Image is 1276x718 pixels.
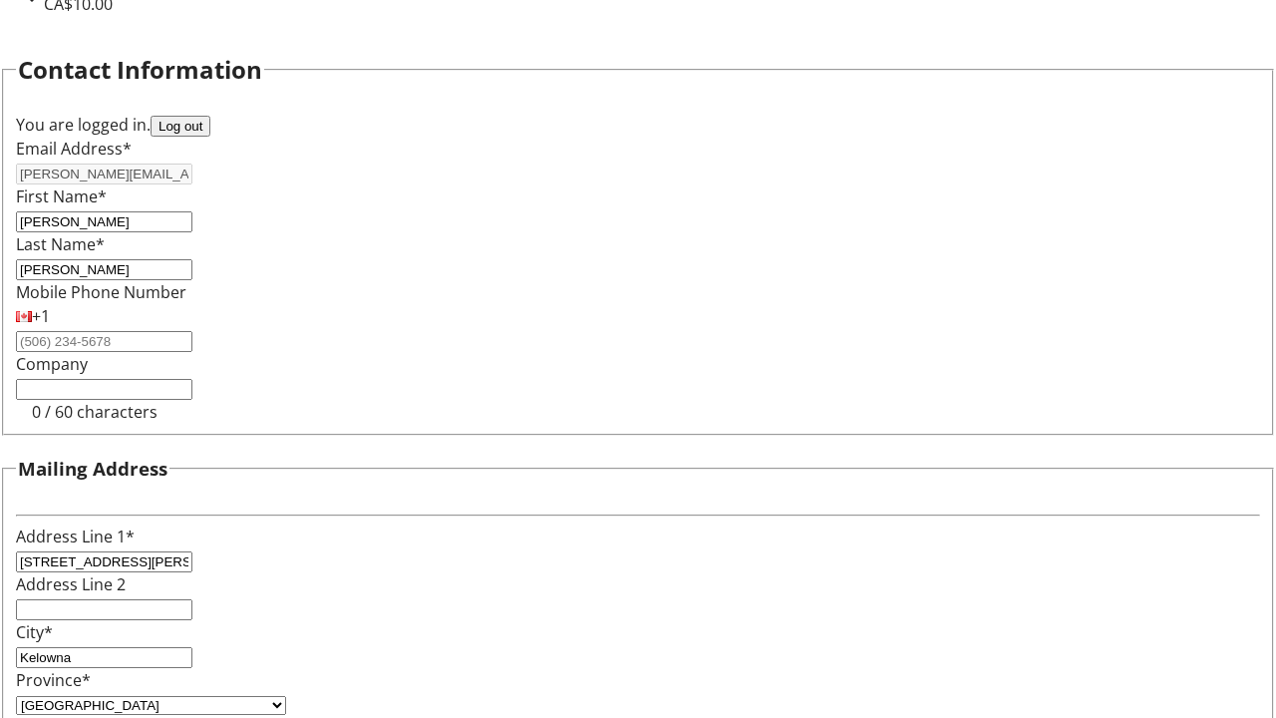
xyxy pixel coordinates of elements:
label: City* [16,621,53,643]
label: Province* [16,669,91,691]
tr-character-limit: 0 / 60 characters [32,401,158,423]
h2: Contact Information [18,52,262,88]
label: Email Address* [16,138,132,160]
label: Address Line 2 [16,573,126,595]
button: Log out [151,116,210,137]
label: Last Name* [16,233,105,255]
label: Mobile Phone Number [16,281,186,303]
h3: Mailing Address [18,455,167,483]
label: First Name* [16,185,107,207]
label: Company [16,353,88,375]
input: (506) 234-5678 [16,331,192,352]
input: City [16,647,192,668]
input: Address [16,551,192,572]
div: You are logged in. [16,113,1260,137]
label: Address Line 1* [16,526,135,547]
